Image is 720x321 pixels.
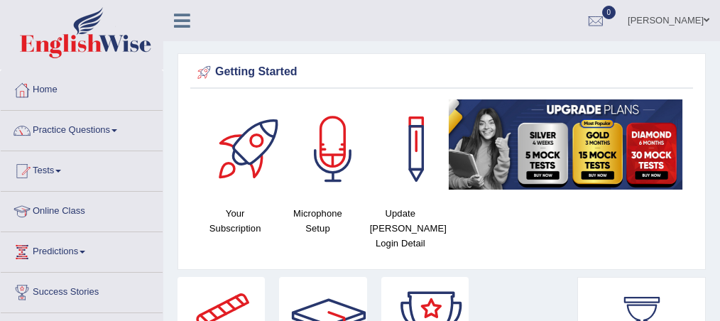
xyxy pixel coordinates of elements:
a: Success Stories [1,273,163,308]
span: 0 [602,6,616,19]
a: Practice Questions [1,111,163,146]
img: small5.jpg [449,99,682,190]
a: Tests [1,151,163,187]
h4: Microphone Setup [283,206,351,236]
a: Predictions [1,232,163,268]
h4: Update [PERSON_NAME] Login Detail [366,206,435,251]
a: Online Class [1,192,163,227]
div: Getting Started [194,62,689,83]
h4: Your Subscription [201,206,269,236]
a: Home [1,70,163,106]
